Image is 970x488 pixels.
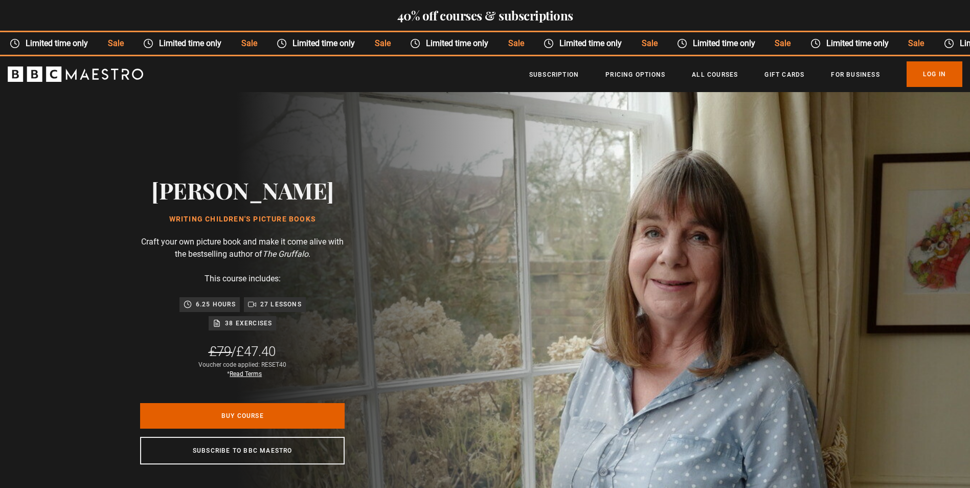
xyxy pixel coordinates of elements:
[151,215,334,224] h1: Writing Children's Picture Books
[230,370,262,378] a: Read Terms
[262,249,308,259] i: The Gruffalo
[196,299,236,309] p: 6.25 hours
[209,343,276,360] div: /
[529,61,962,87] nav: Primary
[151,177,334,203] h2: [PERSON_NAME]
[230,37,265,50] span: Sale
[424,38,486,48] span: Limited time only
[907,61,962,87] a: Log In
[824,38,887,48] span: Limited time only
[692,70,738,80] a: All Courses
[290,38,353,48] span: Limited time only
[260,299,302,309] p: 27 lessons
[236,344,276,359] span: £47.40
[896,37,932,50] span: Sale
[140,437,345,464] a: Subscribe to BBC Maestro
[96,37,131,50] span: Sale
[24,38,86,48] span: Limited time only
[363,37,398,50] span: Sale
[140,403,345,429] a: Buy Course
[497,37,532,50] span: Sale
[225,318,272,328] p: 38 exercises
[529,70,579,80] a: Subscription
[764,70,804,80] a: Gift Cards
[831,70,879,80] a: For business
[140,236,345,260] p: Craft your own picture book and make it come alive with the bestselling author of .
[629,37,665,50] span: Sale
[605,70,665,80] a: Pricing Options
[198,360,286,379] div: Voucher code applied: RESET40
[8,66,143,82] svg: BBC Maestro
[763,37,798,50] span: Sale
[209,344,231,359] span: £79
[157,38,219,48] span: Limited time only
[557,38,620,48] span: Limited time only
[691,38,753,48] span: Limited time only
[205,273,281,285] p: This course includes:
